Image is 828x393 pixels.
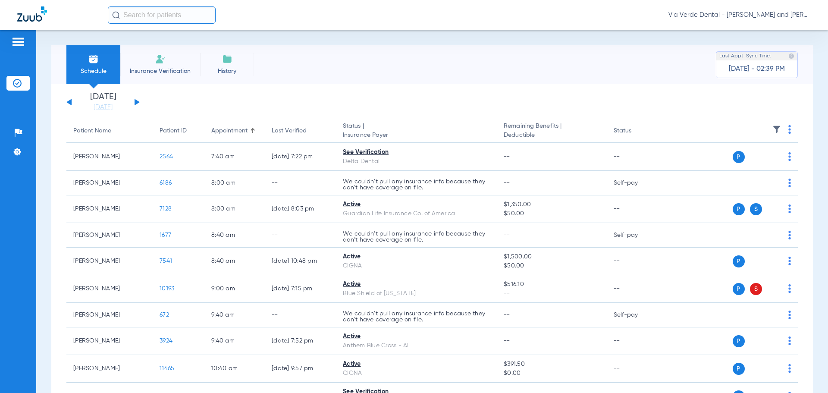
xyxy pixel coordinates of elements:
[204,223,265,248] td: 8:40 AM
[265,303,336,327] td: --
[265,223,336,248] td: --
[211,126,258,135] div: Appointment
[504,252,599,261] span: $1,500.00
[788,231,791,239] img: group-dot-blue.svg
[788,284,791,293] img: group-dot-blue.svg
[108,6,216,24] input: Search for patients
[343,280,490,289] div: Active
[211,126,248,135] div: Appointment
[607,195,665,223] td: --
[607,327,665,355] td: --
[160,126,187,135] div: Patient ID
[66,355,153,383] td: [PERSON_NAME]
[504,154,510,160] span: --
[343,231,490,243] p: We couldn’t pull any insurance info because they don’t have coverage on file.
[204,171,265,195] td: 8:00 AM
[66,303,153,327] td: [PERSON_NAME]
[788,125,791,134] img: group-dot-blue.svg
[343,369,490,378] div: CIGNA
[73,126,111,135] div: Patient Name
[127,67,194,75] span: Insurance Verification
[788,257,791,265] img: group-dot-blue.svg
[607,119,665,143] th: Status
[788,364,791,373] img: group-dot-blue.svg
[160,126,198,135] div: Patient ID
[733,151,745,163] span: P
[155,54,166,64] img: Manual Insurance Verification
[17,6,47,22] img: Zuub Logo
[343,209,490,218] div: Guardian Life Insurance Co. of America
[668,11,811,19] span: Via Verde Dental - [PERSON_NAME] and [PERSON_NAME] DDS
[343,311,490,323] p: We couldn’t pull any insurance info because they don’t have coverage on file.
[733,363,745,375] span: P
[607,303,665,327] td: Self-pay
[343,148,490,157] div: See Verification
[343,289,490,298] div: Blue Shield of [US_STATE]
[750,203,762,215] span: S
[607,355,665,383] td: --
[750,283,762,295] span: S
[607,223,665,248] td: Self-pay
[788,311,791,319] img: group-dot-blue.svg
[343,261,490,270] div: CIGNA
[77,103,129,112] a: [DATE]
[204,355,265,383] td: 10:40 AM
[719,52,771,60] span: Last Appt. Sync Time:
[77,93,129,112] li: [DATE]
[343,341,490,350] div: Anthem Blue Cross - AI
[772,125,781,134] img: filter.svg
[204,248,265,275] td: 8:40 AM
[207,67,248,75] span: History
[66,275,153,303] td: [PERSON_NAME]
[343,200,490,209] div: Active
[504,289,599,298] span: --
[788,336,791,345] img: group-dot-blue.svg
[160,338,172,344] span: 3924
[265,143,336,171] td: [DATE] 7:22 PM
[788,204,791,213] img: group-dot-blue.svg
[788,53,794,59] img: last sync help info
[204,275,265,303] td: 9:00 AM
[265,275,336,303] td: [DATE] 7:15 PM
[66,327,153,355] td: [PERSON_NAME]
[733,283,745,295] span: P
[66,143,153,171] td: [PERSON_NAME]
[204,143,265,171] td: 7:40 AM
[265,355,336,383] td: [DATE] 9:57 PM
[66,248,153,275] td: [PERSON_NAME]
[265,171,336,195] td: --
[733,335,745,347] span: P
[204,195,265,223] td: 8:00 AM
[160,286,174,292] span: 10193
[607,171,665,195] td: Self-pay
[112,11,120,19] img: Search Icon
[733,255,745,267] span: P
[66,195,153,223] td: [PERSON_NAME]
[504,232,510,238] span: --
[222,54,232,64] img: History
[343,157,490,166] div: Delta Dental
[504,200,599,209] span: $1,350.00
[265,248,336,275] td: [DATE] 10:48 PM
[504,261,599,270] span: $50.00
[160,154,173,160] span: 2564
[504,369,599,378] span: $0.00
[607,275,665,303] td: --
[504,131,599,140] span: Deductible
[11,37,25,47] img: hamburger-icon
[336,119,497,143] th: Status |
[343,179,490,191] p: We couldn’t pull any insurance info because they don’t have coverage on file.
[160,180,172,186] span: 6186
[504,280,599,289] span: $516.10
[265,327,336,355] td: [DATE] 7:52 PM
[504,360,599,369] span: $391.50
[204,303,265,327] td: 9:40 AM
[160,365,174,371] span: 11465
[272,126,329,135] div: Last Verified
[272,126,307,135] div: Last Verified
[66,171,153,195] td: [PERSON_NAME]
[497,119,606,143] th: Remaining Benefits |
[733,203,745,215] span: P
[73,126,146,135] div: Patient Name
[729,65,785,73] span: [DATE] - 02:39 PM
